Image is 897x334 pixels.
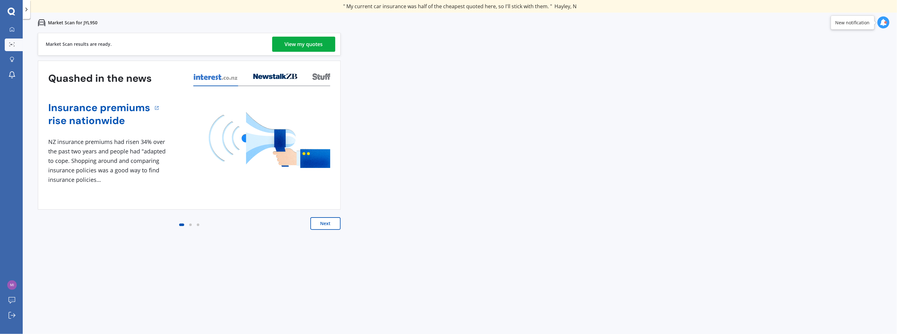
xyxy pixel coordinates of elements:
[48,101,150,114] a: Insurance premiums
[209,112,330,168] img: media image
[48,20,97,26] p: Market Scan for JYL950
[46,33,112,55] div: Market Scan results are ready.
[48,72,152,85] h3: Quashed in the news
[38,19,45,27] img: car.f15378c7a67c060ca3f3.svg
[310,217,341,230] button: Next
[7,280,17,290] img: 88b8bdb9f26cc7387ebaff9d4fae26f6
[48,137,168,184] div: NZ insurance premiums had risen 34% over the past two years and people had "adapted to cope. Shop...
[272,37,335,52] a: View my quotes
[48,114,150,127] a: rise nationwide
[835,20,870,26] div: New notification
[285,37,323,52] div: View my quotes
